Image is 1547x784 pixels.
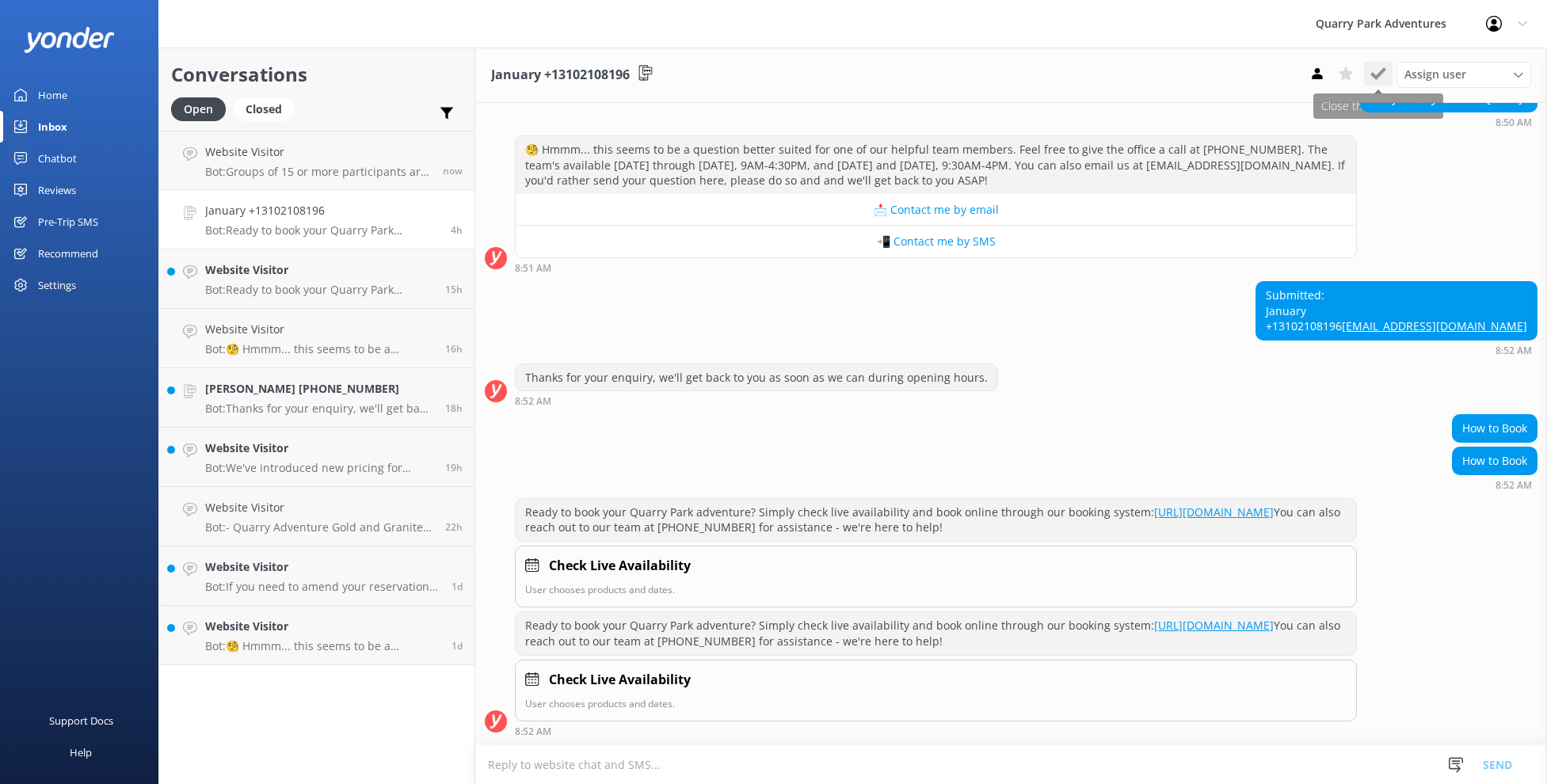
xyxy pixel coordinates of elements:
div: Chatbot [38,143,77,174]
strong: 8:50 AM [1496,118,1532,127]
strong: 8:52 AM [515,397,551,406]
h4: Website Visitor [205,261,433,279]
h3: January +13102108196 [491,65,630,86]
div: Inbox [38,111,67,143]
p: Bot: 🧐 Hmmm... this seems to be a question better suited for one of our helpful team members. Fee... [205,639,440,653]
h4: Check Live Availability [549,556,691,577]
span: Sep 01 2025 08:28pm (UTC -07:00) America/Tijuana [445,342,463,356]
a: Website VisitorBot:If you need to amend your reservation, please contact the Quarry Park team at ... [159,546,474,606]
a: Website VisitorBot:🧐 Hmmm... this seems to be a question better suited for one of our helpful tea... [159,309,474,368]
p: Bot: If you need to amend your reservation, please contact the Quarry Park team at [PHONE_NUMBER]... [205,580,440,594]
div: Sep 02 2025 08:52am (UTC -07:00) America/Tijuana [515,395,998,406]
img: yonder-white-logo.png [24,27,115,53]
div: Sep 02 2025 08:52am (UTC -07:00) America/Tijuana [515,725,1357,736]
div: Ready to book your Quarry Park adventure? Simply check live availability and book online through ... [516,612,1356,654]
span: Sep 02 2025 08:52am (UTC -07:00) America/Tijuana [451,223,463,237]
button: 📩 Contact me by email [516,194,1356,226]
span: Sep 01 2025 11:24am (UTC -07:00) America/Tijuana [452,580,463,593]
a: Website VisitorBot:🧐 Hmmm... this seems to be a question better suited for one of our helpful tea... [159,606,474,665]
div: Sep 02 2025 08:52am (UTC -07:00) America/Tijuana [1256,344,1537,356]
div: Home [38,79,67,111]
p: User chooses products and dates. [525,696,1347,711]
h2: Conversations [171,59,463,89]
div: Thanks for your enquiry, we'll get back to you as soon as we can during opening hours. [516,364,997,391]
div: Submitted: January +13102108196 [1256,282,1537,340]
p: Bot: Thanks for your enquiry, we'll get back to you as soon as we can during opening hours. [205,402,433,416]
div: Support Docs [49,705,113,736]
div: Reviews [38,174,76,206]
p: Bot: Ready to book your Quarry Park adventure? Simply check live availability and book online thr... [205,223,439,238]
h4: Website Visitor [205,143,431,161]
a: Open [171,100,234,117]
p: Bot: Ready to book your Quarry Park adventure? Simply check live availability and book online thr... [205,283,433,297]
button: 📲 Contact me by SMS [516,226,1356,257]
span: Sep 02 2025 01:20pm (UTC -07:00) America/Tijuana [443,164,463,177]
span: Sep 01 2025 06:25pm (UTC -07:00) America/Tijuana [445,402,463,415]
a: [PERSON_NAME] [PHONE_NUMBER]Bot:Thanks for your enquiry, we'll get back to you as soon as we can ... [159,368,474,428]
strong: 8:52 AM [1496,346,1532,356]
div: Settings [38,269,76,301]
a: January +13102108196Bot:Ready to book your Quarry Park adventure? Simply check live availability ... [159,190,474,249]
strong: 8:52 AM [1496,481,1532,490]
div: How to Book [1453,415,1537,442]
strong: 8:51 AM [515,264,551,273]
p: Bot: - Quarry Adventure Gold and Granite tickets have a Kid price for guests ages [DEMOGRAPHIC_DA... [205,520,433,535]
h4: Website Visitor [205,440,433,457]
h4: Website Visitor [205,499,433,516]
div: How to Book [1453,447,1537,474]
span: Assign user [1404,66,1466,83]
h4: Website Visitor [205,321,433,338]
div: Sep 02 2025 08:52am (UTC -07:00) America/Tijuana [1452,479,1537,490]
span: Sep 01 2025 05:37pm (UTC -07:00) America/Tijuana [445,461,463,474]
h4: [PERSON_NAME] [PHONE_NUMBER] [205,380,433,398]
a: Website VisitorBot:Ready to book your Quarry Park adventure? Simply check live availability and b... [159,249,474,309]
strong: 8:52 AM [515,727,551,736]
div: Pre-Trip SMS [38,206,98,238]
div: 🧐 Hmmm... this seems to be a question better suited for one of our helpful team members. Feel fre... [516,136,1356,194]
p: Bot: 🧐 Hmmm... this seems to be a question better suited for one of our helpful team members. Fee... [205,342,433,356]
div: Open [171,97,226,121]
a: [URL][DOMAIN_NAME] [1154,618,1274,633]
a: [EMAIL_ADDRESS][DOMAIN_NAME] [1342,318,1527,333]
div: Closed [234,97,294,121]
div: Ready to book your Quarry Park adventure? Simply check live availability and book online through ... [516,499,1356,541]
span: Sep 01 2025 09:27pm (UTC -07:00) America/Tijuana [445,283,463,296]
div: Recommend [38,238,98,269]
div: Sep 02 2025 08:50am (UTC -07:00) America/Tijuana [1360,116,1537,127]
h4: Check Live Availability [549,670,691,691]
div: Assign User [1396,62,1531,87]
div: Sep 02 2025 08:51am (UTC -07:00) America/Tijuana [515,262,1357,273]
h4: Website Visitor [205,618,440,635]
a: [URL][DOMAIN_NAME] [1154,504,1274,519]
p: Bot: Groups of 15 or more participants are eligible for discounted pricing. For more information ... [205,165,431,179]
a: Website VisitorBot:We've introduced new pricing for adventures now through [DATE], with HUGE disc... [159,428,474,487]
a: Website VisitorBot:- Quarry Adventure Gold and Granite tickets have a Kid price for guests ages [... [159,487,474,546]
span: Sep 01 2025 07:28am (UTC -07:00) America/Tijuana [452,639,463,653]
h4: January +13102108196 [205,202,439,219]
a: Closed [234,100,302,117]
span: Sep 01 2025 02:46pm (UTC -07:00) America/Tijuana [445,520,463,534]
div: Help [70,736,92,768]
a: Website VisitorBot:Groups of 15 or more participants are eligible for discounted pricing. For mor... [159,131,474,190]
p: Bot: We've introduced new pricing for adventures now through [DATE], with HUGE discounts and a NE... [205,461,433,475]
h4: Website Visitor [205,558,440,576]
p: User chooses products and dates. [525,582,1347,597]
